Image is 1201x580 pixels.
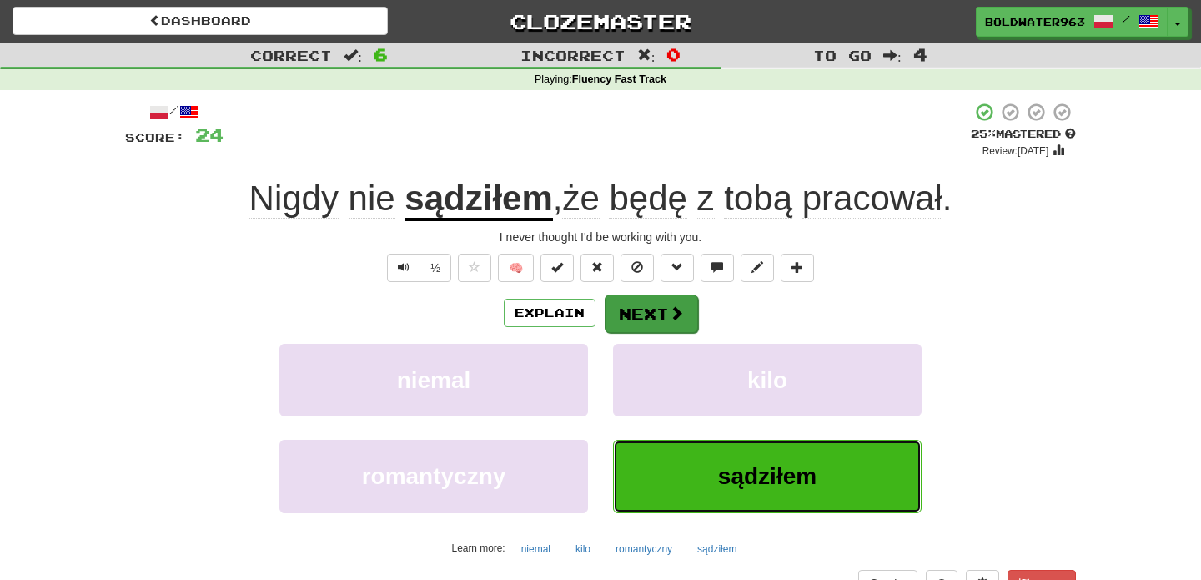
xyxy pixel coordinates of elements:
button: Ignore sentence (alt+i) [621,254,654,282]
button: romantyczny [279,440,588,512]
button: Favorite sentence (alt+f) [458,254,491,282]
span: nie [349,179,395,219]
span: z [697,179,715,219]
span: romantyczny [362,463,506,489]
span: : [637,48,656,63]
small: Review: [DATE] [982,145,1049,157]
strong: Fluency Fast Track [572,73,666,85]
a: Dashboard [13,7,388,35]
button: Add to collection (alt+a) [781,254,814,282]
span: BoldWater963 [985,14,1085,29]
button: Set this sentence to 100% Mastered (alt+m) [540,254,574,282]
button: sądziłem [613,440,922,512]
span: Correct [250,47,332,63]
button: Explain [504,299,595,327]
button: Reset to 0% Mastered (alt+r) [580,254,614,282]
span: / [1122,13,1130,25]
div: Mastered [971,127,1076,142]
div: Text-to-speech controls [384,254,451,282]
button: niemal [279,344,588,416]
button: Discuss sentence (alt+u) [701,254,734,282]
span: tobą [724,179,792,219]
span: będę [609,179,686,219]
span: 24 [195,124,224,145]
span: że [562,179,599,219]
button: Next [605,295,698,333]
div: I never thought I'd be working with you. [125,229,1076,245]
span: sądziłem [718,463,817,489]
span: 6 [374,44,388,64]
button: 🧠 [498,254,534,282]
span: Incorrect [520,47,626,63]
a: Clozemaster [413,7,788,36]
span: 4 [913,44,927,64]
u: sądziłem [405,179,552,221]
button: niemal [512,537,560,562]
a: BoldWater963 / [976,7,1168,37]
span: niemal [397,367,471,393]
button: kilo [613,344,922,416]
button: romantyczny [606,537,681,562]
span: 25 % [971,127,996,140]
span: , . [553,179,952,219]
button: kilo [566,537,600,562]
span: 0 [666,44,681,64]
span: pracował [802,179,942,219]
span: : [344,48,362,63]
button: sądziłem [688,537,746,562]
small: Learn more: [452,542,505,554]
span: Score: [125,130,185,144]
button: Play sentence audio (ctl+space) [387,254,420,282]
span: kilo [747,367,787,393]
span: : [883,48,902,63]
button: Edit sentence (alt+d) [741,254,774,282]
div: / [125,102,224,123]
button: ½ [420,254,451,282]
span: Nigdy [249,179,339,219]
span: To go [813,47,872,63]
button: Grammar (alt+g) [661,254,694,282]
